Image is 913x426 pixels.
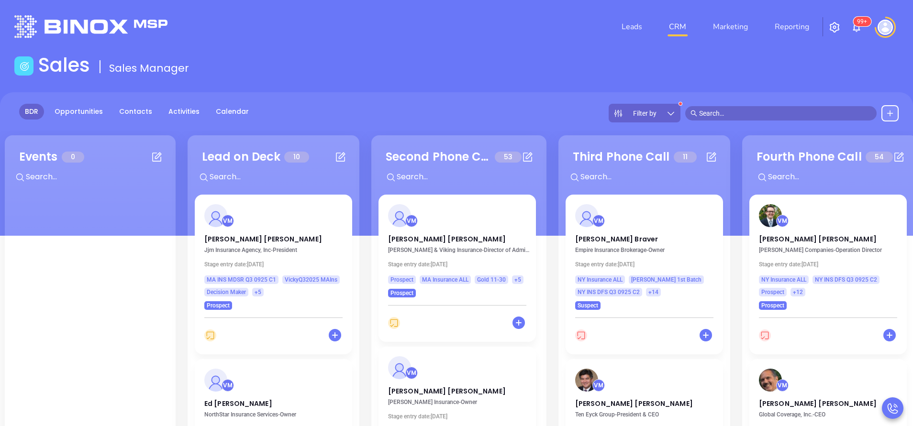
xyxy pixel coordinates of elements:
p: [PERSON_NAME] [PERSON_NAME] [204,234,343,239]
p: Tue 5/21/2024 [388,261,532,268]
input: Search... [579,171,723,183]
span: 0 [62,152,84,163]
p: Mon 4/3/2023 [759,261,902,268]
div: Second Phone Call [386,148,491,165]
div: Vicky Mendoza [776,215,789,227]
span: search [690,110,697,117]
p: Tue 5/21/2024 [388,413,532,420]
p: Empire Insurance Brokerage - Owner [575,247,719,253]
p: [PERSON_NAME] [PERSON_NAME] [388,386,526,391]
span: MA Insurance ALL [422,274,468,285]
a: Activities [163,104,205,120]
a: Calendar [210,104,255,120]
span: 11 [674,152,697,163]
img: profile [204,204,227,227]
div: Third Phone Call11 [566,142,723,195]
p: Ed [PERSON_NAME] [204,399,343,404]
span: Prospect [761,287,784,297]
p: Global Coverage, Inc. - CEO [759,411,902,418]
div: Second Phone Call53 [379,142,539,195]
div: Fourth Phone Call [757,148,862,165]
span: NY Insurance ALL [578,274,623,285]
span: +5 [255,287,261,297]
p: [PERSON_NAME] [PERSON_NAME] [759,234,897,239]
div: Lead on Deck [202,148,280,165]
span: 54 [866,152,893,163]
span: NY INS DFS Q3 0925 C2 [578,287,640,297]
img: profile [204,369,227,392]
img: iconSetting [829,22,840,33]
h1: Sales [38,54,90,76]
span: Filter by [633,110,657,117]
p: Carey Richmond & Viking Insurance - Director of Administration [388,247,532,253]
p: Mon 7/31/2023 [575,261,719,268]
a: BDR [19,104,44,120]
img: profile [759,369,782,392]
div: profileVicky Mendoza[PERSON_NAME] [PERSON_NAME] [PERSON_NAME] & Viking Insurance-Director of Admi... [379,195,539,347]
img: profile [575,369,598,392]
p: NorthStar Insurance Services - Owner [204,411,348,418]
a: profileVicky Mendoza[PERSON_NAME] [PERSON_NAME] [PERSON_NAME] & Viking Insurance-Director of Admi... [379,195,536,297]
img: profile [575,204,598,227]
div: Vicky Mendoza [592,215,605,227]
p: Mon 6/10/2024 [204,261,348,268]
input: Search... [209,171,352,183]
p: [PERSON_NAME] Braver [575,234,713,239]
p: [PERSON_NAME] [PERSON_NAME] [575,399,713,404]
span: Prospect [390,288,413,298]
div: Vicky Mendoza [405,367,418,379]
div: Events [19,148,58,165]
div: profileVicky Mendoza[PERSON_NAME] [PERSON_NAME] [PERSON_NAME] Companies-Operation DirectorStage e... [749,195,911,359]
a: profileVicky Mendoza[PERSON_NAME] [PERSON_NAME] [PERSON_NAME] Companies-Operation DirectorStage e... [749,195,907,310]
p: Hoffman Insurance - Owner [388,399,532,405]
img: logo [14,15,167,38]
p: Ten Eyck Group - President & CEO [575,411,719,418]
span: Suspect [578,300,598,311]
div: Lead on Deck10 [195,142,352,195]
div: profileVicky Mendoza[PERSON_NAME] Braver Empire Insurance Brokerage-OwnerStage entry date:[DATE]N... [566,195,723,359]
a: Opportunities [49,104,109,120]
img: profile [759,204,782,227]
div: Vicky Mendoza [405,215,418,227]
div: Vicky Mendoza [222,379,234,392]
span: NY Insurance ALL [761,274,806,285]
span: NY INS DFS Q3 0925 C2 [815,274,877,285]
a: Contacts [113,104,158,120]
div: Vicky Mendoza [776,379,789,392]
a: profileVicky Mendoza[PERSON_NAME] Braver Empire Insurance Brokerage-OwnerStage entry date:[DATE]N... [566,195,723,310]
a: profileVicky Mendoza[PERSON_NAME] [PERSON_NAME] Jjm Insurance Agency, Inc-PresidentStage entry da... [195,195,352,310]
div: Third Phone Call [573,148,670,165]
span: Sales Manager [109,61,189,76]
a: Reporting [771,17,813,36]
span: [PERSON_NAME] 1st Batch [631,274,701,285]
a: Leads [618,17,646,36]
span: Gold 11-30 [477,274,506,285]
input: Search... [767,171,911,183]
div: Vicky Mendoza [592,379,605,392]
span: Prospect [207,300,230,311]
span: Prospect [390,274,413,285]
img: user [878,20,893,35]
p: [PERSON_NAME] [PERSON_NAME] [759,399,897,404]
p: Reagan Companies - Operation Director [759,247,902,253]
p: Jjm Insurance Agency, Inc - President [204,247,348,253]
a: CRM [665,17,690,36]
span: Prospect [761,300,784,311]
span: 10 [284,152,309,163]
img: iconNotification [851,22,862,33]
span: VickyQ32025 MAIns [285,274,337,285]
img: profile [388,356,411,379]
input: Search... [396,171,539,183]
input: Search… [699,108,871,119]
div: Vicky Mendoza [222,215,234,227]
span: Decision Maker [207,287,246,297]
img: profile [388,204,411,227]
span: +5 [514,274,521,285]
div: profileVicky Mendoza[PERSON_NAME] [PERSON_NAME] Jjm Insurance Agency, Inc-PresidentStage entry da... [195,195,352,359]
div: Fourth Phone Call54 [749,142,911,195]
input: Search... [25,171,168,183]
span: MA INS MDSR Q3 0925 C1 [207,274,276,285]
span: +14 [648,287,658,297]
a: Marketing [709,17,752,36]
p: [PERSON_NAME] [PERSON_NAME] [388,234,526,239]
